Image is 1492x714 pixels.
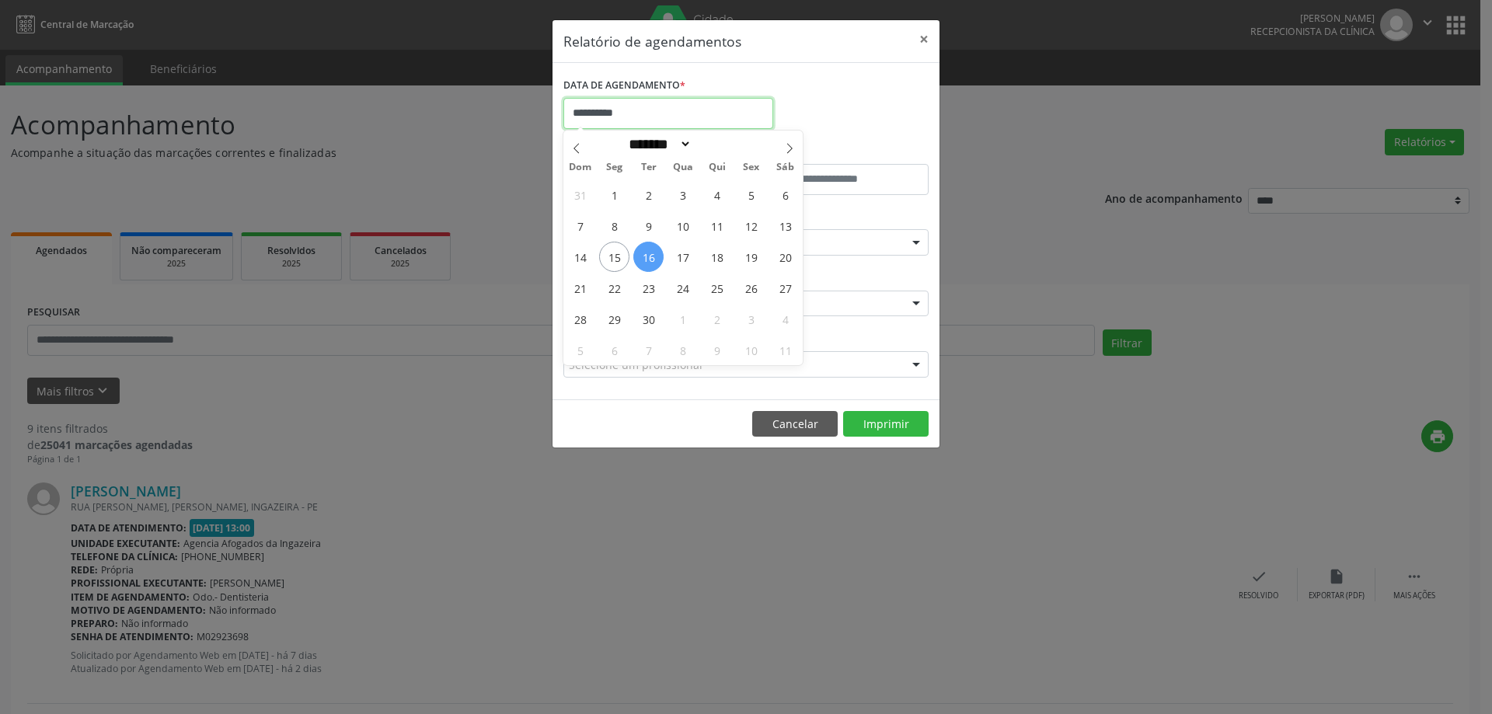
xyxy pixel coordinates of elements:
[569,357,702,373] span: Selecione um profissional
[563,162,598,172] span: Dom
[736,242,766,272] span: Setembro 19, 2025
[770,273,800,303] span: Setembro 27, 2025
[736,179,766,210] span: Setembro 5, 2025
[702,211,732,241] span: Setembro 11, 2025
[633,273,664,303] span: Setembro 23, 2025
[736,335,766,365] span: Outubro 10, 2025
[599,335,629,365] span: Outubro 6, 2025
[633,304,664,334] span: Setembro 30, 2025
[770,335,800,365] span: Outubro 11, 2025
[736,211,766,241] span: Setembro 12, 2025
[668,304,698,334] span: Outubro 1, 2025
[565,304,595,334] span: Setembro 28, 2025
[843,411,929,437] button: Imprimir
[769,162,803,172] span: Sáb
[563,31,741,51] h5: Relatório de agendamentos
[599,179,629,210] span: Setembro 1, 2025
[668,242,698,272] span: Setembro 17, 2025
[565,211,595,241] span: Setembro 7, 2025
[668,335,698,365] span: Outubro 8, 2025
[633,211,664,241] span: Setembro 9, 2025
[702,179,732,210] span: Setembro 4, 2025
[598,162,632,172] span: Seg
[770,304,800,334] span: Outubro 4, 2025
[770,242,800,272] span: Setembro 20, 2025
[666,162,700,172] span: Qua
[736,273,766,303] span: Setembro 26, 2025
[750,140,929,164] label: ATÉ
[599,273,629,303] span: Setembro 22, 2025
[702,242,732,272] span: Setembro 18, 2025
[633,335,664,365] span: Outubro 7, 2025
[702,304,732,334] span: Outubro 2, 2025
[700,162,734,172] span: Qui
[565,335,595,365] span: Outubro 5, 2025
[565,242,595,272] span: Setembro 14, 2025
[770,211,800,241] span: Setembro 13, 2025
[752,411,838,437] button: Cancelar
[563,74,685,98] label: DATA DE AGENDAMENTO
[599,242,629,272] span: Setembro 15, 2025
[633,179,664,210] span: Setembro 2, 2025
[633,242,664,272] span: Setembro 16, 2025
[770,179,800,210] span: Setembro 6, 2025
[692,136,743,152] input: Year
[565,273,595,303] span: Setembro 21, 2025
[565,179,595,210] span: Agosto 31, 2025
[668,273,698,303] span: Setembro 24, 2025
[599,211,629,241] span: Setembro 8, 2025
[908,20,939,58] button: Close
[632,162,666,172] span: Ter
[702,335,732,365] span: Outubro 9, 2025
[668,179,698,210] span: Setembro 3, 2025
[736,304,766,334] span: Outubro 3, 2025
[623,136,692,152] select: Month
[668,211,698,241] span: Setembro 10, 2025
[734,162,769,172] span: Sex
[702,273,732,303] span: Setembro 25, 2025
[599,304,629,334] span: Setembro 29, 2025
